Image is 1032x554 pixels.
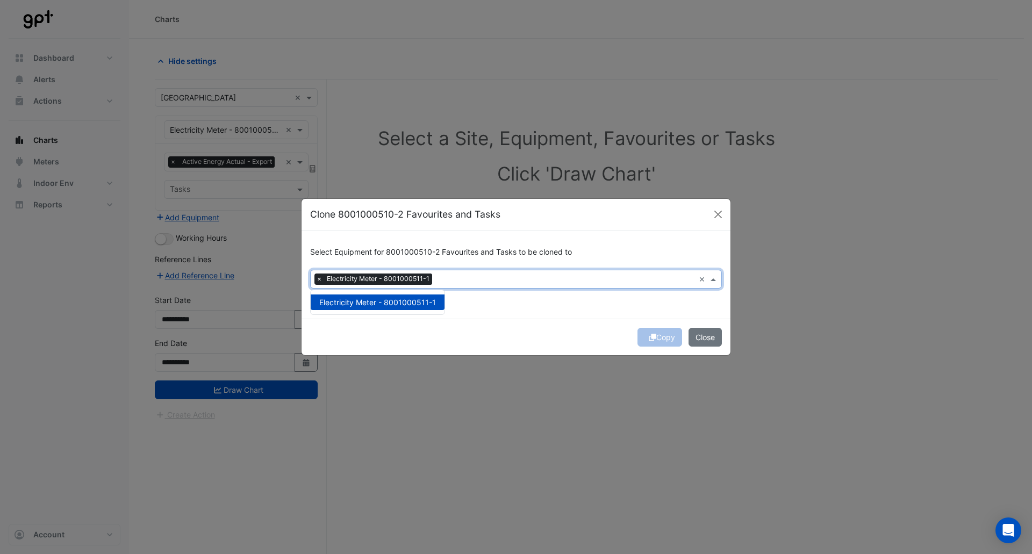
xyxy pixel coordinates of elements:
[314,274,324,284] span: ×
[310,290,445,315] ng-dropdown-panel: Options list
[324,274,432,284] span: Electricity Meter - 8001000511-1
[995,517,1021,543] div: Open Intercom Messenger
[310,248,722,257] h6: Select Equipment for 8001000510-2 Favourites and Tasks to be cloned to
[689,328,722,347] button: Close
[319,298,436,307] span: Electricity Meter - 8001000511-1
[710,206,726,222] button: Close
[310,207,500,221] h5: Clone 8001000510-2 Favourites and Tasks
[699,274,708,285] span: Clear
[310,289,343,301] button: Select All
